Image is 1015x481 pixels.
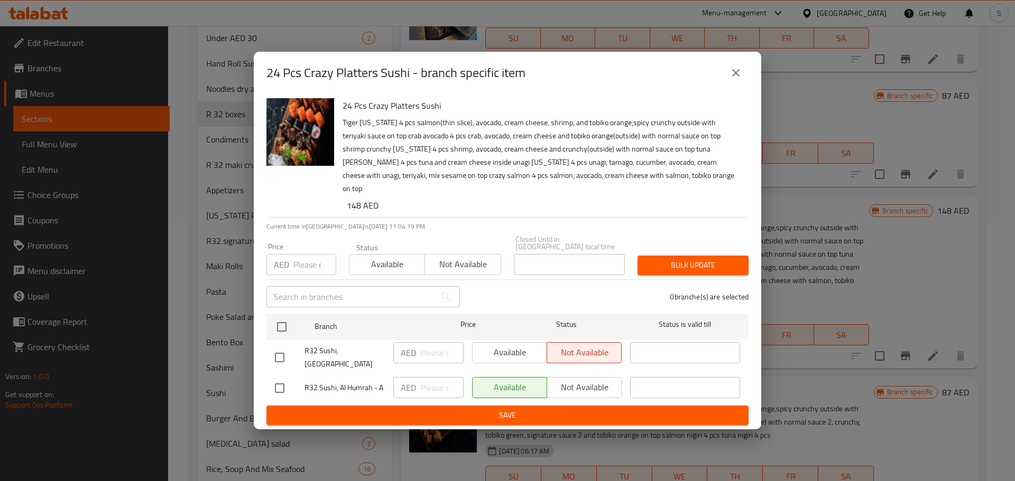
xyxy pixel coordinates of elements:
[275,409,740,422] span: Save
[401,346,416,359] p: AED
[304,381,385,394] span: R32 Sushi, Al Humrah - A
[420,342,464,363] input: Please enter price
[433,318,503,331] span: Price
[354,257,421,272] span: Available
[638,256,749,275] button: Bulk update
[266,286,436,307] input: Search in branches
[670,291,749,302] p: 0 branche(s) are selected
[266,222,749,231] p: Current time in [GEOGRAPHIC_DATA] is [DATE] 11:04:19 PM
[304,344,385,371] span: R32 Sushi, [GEOGRAPHIC_DATA]
[343,98,740,113] h6: 24 Pcs Crazy Platters Sushi
[293,254,336,275] input: Please enter price
[347,198,740,213] h6: 148 AED
[646,259,740,272] span: Bulk update
[266,98,334,166] img: 24 Pcs Crazy Platters Sushi
[274,258,289,271] p: AED
[420,377,464,398] input: Please enter price
[401,381,416,394] p: AED
[343,116,740,195] p: Tiger [US_STATE] 4 pcs salmon(thin slice), avocado, cream cheese, shrimp, and tobiko orange,spicy...
[266,405,749,425] button: Save
[630,318,740,331] span: Status is valid till
[723,60,749,86] button: close
[429,257,496,272] span: Not available
[349,254,425,275] button: Available
[512,318,622,331] span: Status
[315,320,425,333] span: Branch
[266,64,525,81] h2: 24 Pcs Crazy Platters Sushi - branch specific item
[425,254,501,275] button: Not available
